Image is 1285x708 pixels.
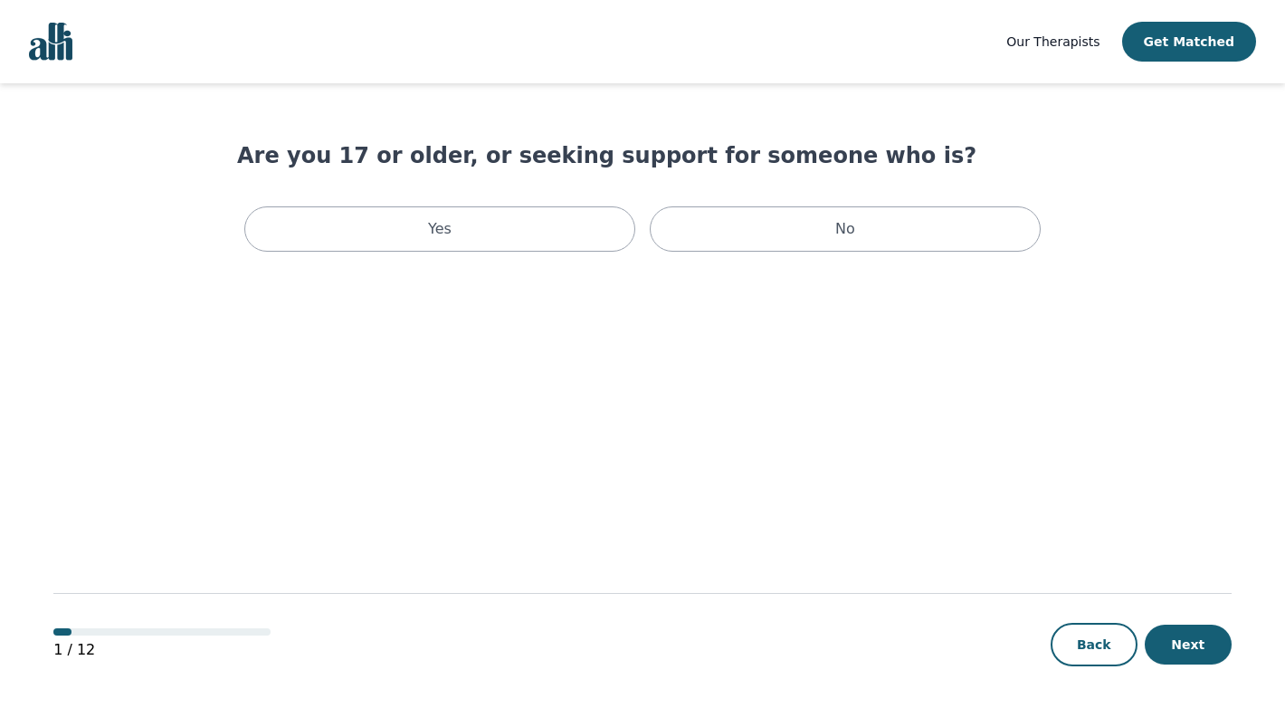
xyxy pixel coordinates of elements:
span: Our Therapists [1006,34,1099,49]
p: No [835,218,855,240]
button: Get Matched [1122,22,1256,62]
button: Next [1145,625,1232,665]
p: 1 / 12 [53,639,271,661]
h1: Are you 17 or older, or seeking support for someone who is? [237,141,1048,170]
img: alli logo [29,23,72,61]
a: Our Therapists [1006,31,1099,53]
p: Yes [428,218,452,240]
button: Back [1051,623,1137,666]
